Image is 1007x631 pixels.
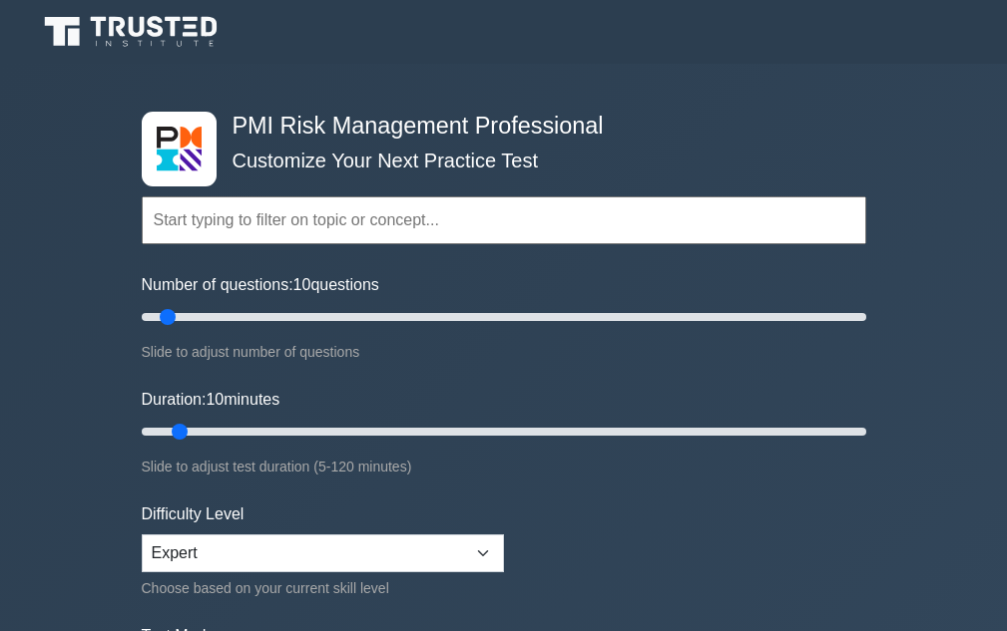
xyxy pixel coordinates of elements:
[142,340,866,364] div: Slide to adjust number of questions
[225,112,768,140] h4: PMI Risk Management Professional
[293,276,311,293] span: 10
[142,273,379,297] label: Number of questions: questions
[142,455,866,478] div: Slide to adjust test duration (5-120 minutes)
[206,391,224,408] span: 10
[142,388,280,412] label: Duration: minutes
[142,502,245,526] label: Difficulty Level
[142,196,866,244] input: Start typing to filter on topic or concept...
[142,576,504,600] div: Choose based on your current skill level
